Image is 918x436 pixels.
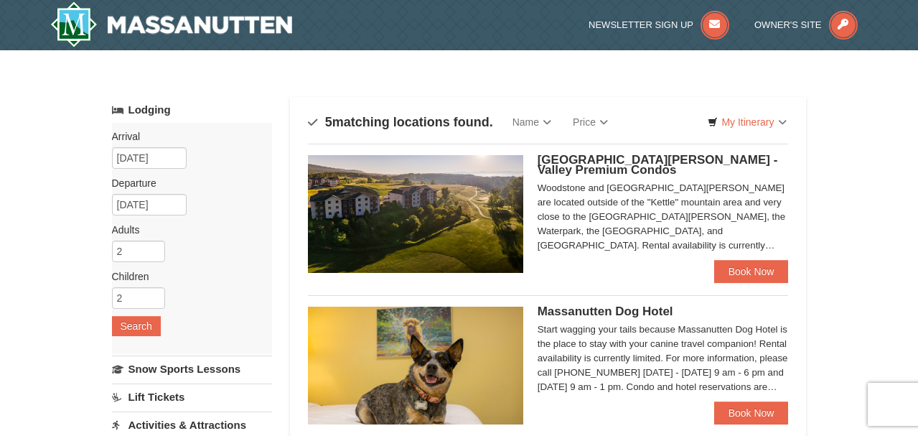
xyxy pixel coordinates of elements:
div: Woodstone and [GEOGRAPHIC_DATA][PERSON_NAME] are located outside of the "Kettle" mountain area an... [538,181,789,253]
label: Departure [112,176,261,190]
a: Newsletter Sign Up [589,19,729,30]
span: Massanutten Dog Hotel [538,305,673,318]
img: 19219041-4-ec11c166.jpg [308,155,523,273]
a: Owner's Site [754,19,858,30]
span: Owner's Site [754,19,822,30]
img: Massanutten Resort Logo [50,1,293,47]
a: Book Now [714,260,789,283]
a: Name [502,108,562,136]
h4: matching locations found. [308,115,493,129]
a: My Itinerary [698,111,795,133]
button: Search [112,316,161,336]
span: Newsletter Sign Up [589,19,693,30]
span: [GEOGRAPHIC_DATA][PERSON_NAME] - Valley Premium Condos [538,153,778,177]
a: Snow Sports Lessons [112,356,272,382]
a: Massanutten Resort [50,1,293,47]
span: 5 [325,115,332,129]
label: Adults [112,223,261,237]
img: 27428181-5-81c892a3.jpg [308,307,523,425]
a: Lodging [112,97,272,123]
label: Children [112,269,261,284]
div: Start wagging your tails because Massanutten Dog Hotel is the place to stay with your canine trav... [538,323,789,394]
a: Lift Tickets [112,384,272,410]
label: Arrival [112,129,261,144]
a: Price [562,108,619,136]
a: Book Now [714,402,789,425]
